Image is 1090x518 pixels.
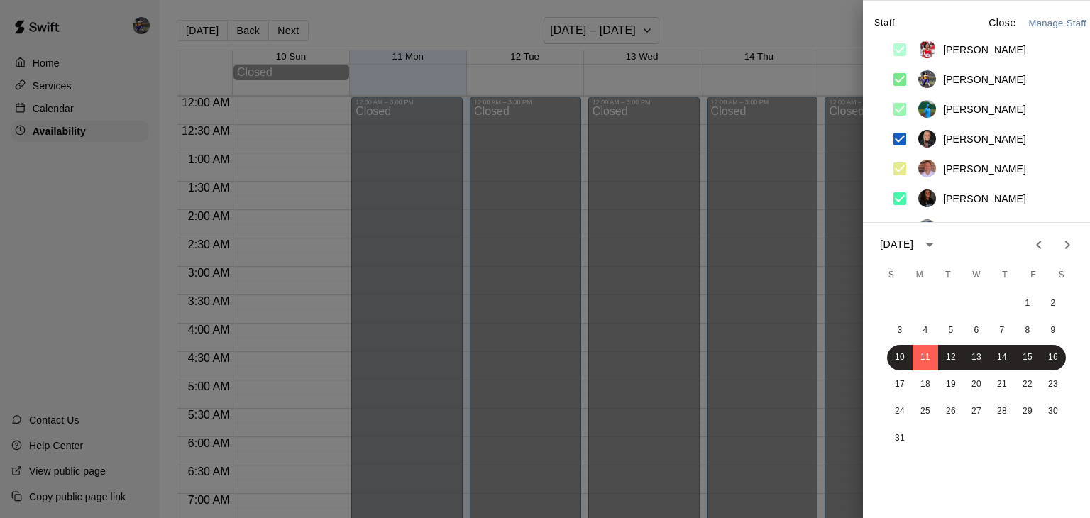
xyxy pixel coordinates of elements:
button: 17 [887,372,913,397]
span: Saturday [1049,261,1074,290]
button: 19 [938,372,964,397]
button: 27 [964,399,989,424]
button: 6 [964,318,989,343]
button: 5 [938,318,964,343]
img: f86197dc-7575-4d78-9a58-147cbcd9cb9c%2F63a886b2-d42c-49b5-926b-941c3401ed70_image-1749224813180 [918,100,936,118]
button: 18 [913,372,938,397]
button: calendar view is open, switch to year view [918,233,942,257]
button: 16 [1040,345,1066,370]
button: 22 [1015,372,1040,397]
span: Wednesday [964,261,989,290]
p: [PERSON_NAME] [943,162,1026,176]
button: 1 [1015,291,1040,316]
button: 2 [1040,291,1066,316]
button: 21 [989,372,1015,397]
p: [PERSON_NAME] [943,192,1026,206]
span: Thursday [992,261,1018,290]
p: [PERSON_NAME] [943,72,1026,87]
img: f86197dc-7575-4d78-9a58-147cbcd9cb9c%2F8b705c4c-ffb8-49bf-9114-a0662543021b_image-1733852336109 [918,219,936,237]
button: 31 [887,426,913,451]
button: 15 [1015,345,1040,370]
button: 9 [1040,318,1066,343]
p: [PERSON_NAME] [943,102,1026,116]
button: 7 [989,318,1015,343]
button: 29 [1015,399,1040,424]
span: Monday [907,261,932,290]
button: Previous month [1025,231,1053,259]
button: 20 [964,372,989,397]
img: f86197dc-7575-4d78-9a58-147cbcd9cb9c%2F3a1fd6bd-fa5b-40df-892c-b0e924087433_image-1730902739200 [918,189,936,207]
button: Next month [1053,231,1081,259]
button: 14 [989,345,1015,370]
div: [DATE] [880,237,913,252]
button: 13 [964,345,989,370]
button: 11 [913,345,938,370]
span: Friday [1020,261,1046,290]
button: 4 [913,318,938,343]
button: Manage Staff [1025,13,1090,35]
button: 28 [989,399,1015,424]
button: 26 [938,399,964,424]
button: 25 [913,399,938,424]
p: [PERSON_NAME] [943,132,1026,146]
span: Staff [874,12,895,35]
button: Close [979,13,1025,33]
span: Sunday [879,261,904,290]
p: [PERSON_NAME] [943,221,1026,236]
img: f86197dc-7575-4d78-9a58-147cbcd9cb9c%2F5ec24294-163f-4ad8-965b-9caf3cf4d487_image-1740249405469 [918,130,936,148]
button: 24 [887,399,913,424]
button: 8 [1015,318,1040,343]
span: Tuesday [935,261,961,290]
img: f86197dc-7575-4d78-9a58-147cbcd9cb9c%2F0edbf8a2-0355-48f1-980b-4d29a02ed55c_image-1736901272394 [918,160,936,177]
img: f86197dc-7575-4d78-9a58-147cbcd9cb9c%2F5fc8e75e-73bb-4c1c-b64e-27dbc856b96f_image-1754404515296 [918,40,936,58]
ul: swift facility view [863,35,1090,222]
img: f86197dc-7575-4d78-9a58-147cbcd9cb9c%2Fc1739f23-fd33-4600-be35-70d26c4b40fa_image-1754080097154 [918,70,936,88]
button: 30 [1040,399,1066,424]
button: 3 [887,318,913,343]
button: 10 [887,345,913,370]
p: [PERSON_NAME] [943,43,1026,57]
p: Close [989,16,1016,31]
button: 12 [938,345,964,370]
button: 23 [1040,372,1066,397]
